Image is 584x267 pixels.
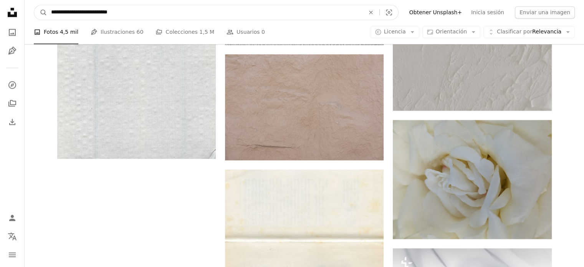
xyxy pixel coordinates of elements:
[380,5,398,20] button: Búsqueda visual
[34,5,47,20] button: Buscar en Unsplash
[225,103,384,110] a: Muro de hormigón blanco y marrón
[227,20,265,45] a: Usuarios 0
[497,28,561,36] span: Relevancia
[5,77,20,93] a: Explorar
[467,6,509,18] a: Inicia sesión
[5,229,20,244] button: Idioma
[362,5,379,20] button: Borrar
[393,120,551,239] img: Un primer plano de una flor blanca que está floreciendo
[497,29,532,35] span: Clasificar por
[5,43,20,58] a: Ilustraciones
[393,54,551,61] a: Un primer plano de una pared con pintura blanca
[5,25,20,40] a: Fotos
[5,96,20,111] a: Colecciones
[91,20,143,45] a: Ilustraciones 60
[136,28,143,36] span: 60
[34,5,399,20] form: Encuentra imágenes en todo el sitio
[261,28,265,36] span: 0
[393,176,551,183] a: Un primer plano de una flor blanca que está floreciendo
[5,114,20,129] a: Historial de descargas
[5,210,20,226] a: Iniciar sesión / Registrarse
[405,6,467,18] a: Obtener Unsplash+
[225,54,384,160] img: Muro de hormigón blanco y marrón
[436,29,467,35] span: Orientación
[384,29,406,35] span: Licencia
[515,6,575,18] button: Enviar una imagen
[483,26,575,38] button: Clasificar porRelevancia
[393,5,551,110] img: Un primer plano de una pared con pintura blanca
[422,26,480,38] button: Orientación
[199,28,214,36] span: 1,5 M
[5,247,20,262] button: Menú
[156,20,214,45] a: Colecciones 1,5 M
[5,5,20,22] a: Inicio — Unsplash
[371,26,419,38] button: Licencia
